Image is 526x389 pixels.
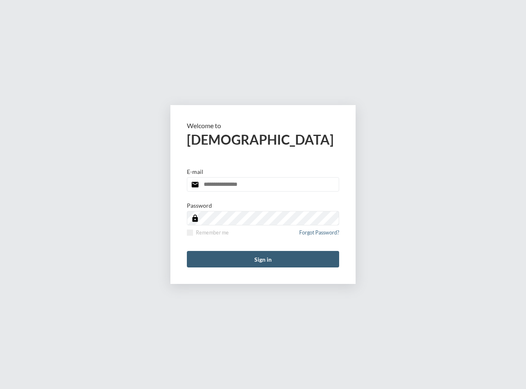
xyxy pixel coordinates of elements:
[299,230,339,241] a: Forgot Password?
[187,202,212,209] p: Password
[187,251,339,267] button: Sign in
[187,168,203,175] p: E-mail
[187,230,229,236] label: Remember me
[187,131,339,148] h2: [DEMOGRAPHIC_DATA]
[187,122,339,129] p: Welcome to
